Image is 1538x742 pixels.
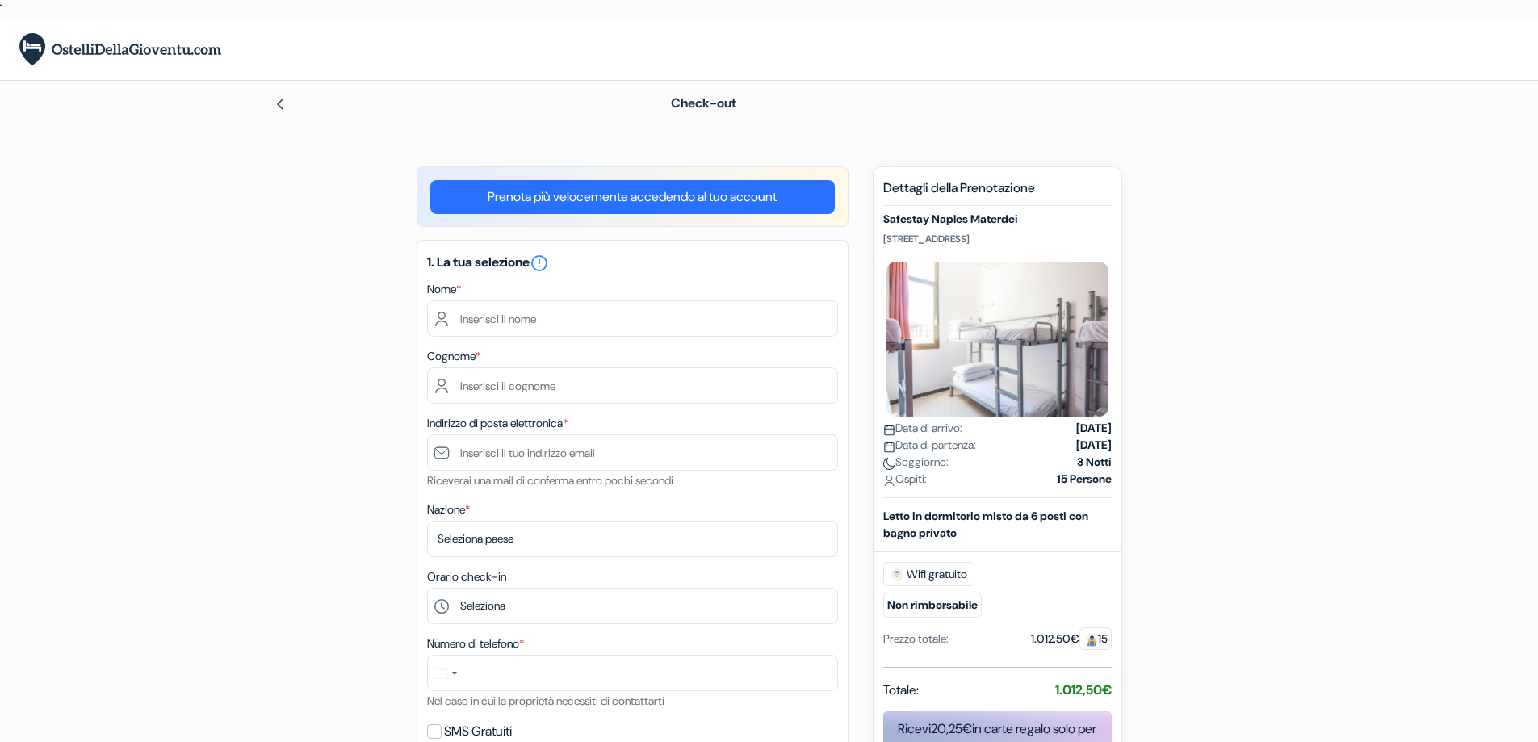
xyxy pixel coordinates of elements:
strong: 1.012,50€ [1055,681,1112,698]
span: 20,25€ [931,720,972,737]
span: Data di partenza: [883,437,976,454]
strong: [DATE] [1076,420,1112,437]
input: Inserisci il tuo indirizzo email [427,434,838,471]
img: calendar.svg [883,424,895,436]
img: moon.svg [883,458,895,470]
span: Totale: [883,681,919,700]
a: error_outline [530,254,549,270]
input: Inserisci il cognome [427,367,838,404]
label: Numero di telefono [427,635,524,652]
img: guest.svg [1086,635,1098,647]
h5: Dettagli della Prenotazione [883,180,1112,206]
div: Prezzo totale: [883,631,949,648]
small: Nel caso in cui la proprietà necessiti di contattarti [427,694,664,708]
img: left_arrow.svg [274,98,287,111]
span: Soggiorno: [883,454,949,471]
strong: [DATE] [1076,437,1112,454]
img: calendar.svg [883,441,895,453]
strong: 15 Persone [1057,471,1112,488]
span: Data di arrivo: [883,420,962,437]
label: Orario check-in [427,568,506,585]
span: Ospiti: [883,471,927,488]
span: Check-out [671,94,736,111]
label: Indirizzo di posta elettronica [427,415,568,432]
img: OstelliDellaGioventu.com [19,33,221,66]
div: 1.012,50€ [1031,631,1112,648]
strong: 3 Notti [1077,454,1112,471]
span: Wifi gratuito [883,562,974,586]
small: Riceverai una mail di conferma entro pochi secondi [427,473,673,488]
label: Nazione [427,501,470,518]
h5: Safestay Naples Materdei [883,212,1112,226]
img: free_wifi.svg [891,568,903,581]
small: Non rimborsabile [883,593,982,618]
img: user_icon.svg [883,475,895,487]
h5: 1. La tua selezione [427,254,838,273]
i: error_outline [530,254,549,273]
button: Select country [428,656,465,690]
p: [STREET_ADDRESS] [883,233,1112,245]
b: Letto in dormitorio misto da 6 posti con bagno privato [883,509,1088,540]
label: Nome [427,281,461,298]
a: Prenota più velocemente accedendo al tuo account [430,180,835,214]
input: Inserisci il nome [427,300,838,337]
span: 15 [1079,627,1112,650]
label: Cognome [427,348,480,365]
